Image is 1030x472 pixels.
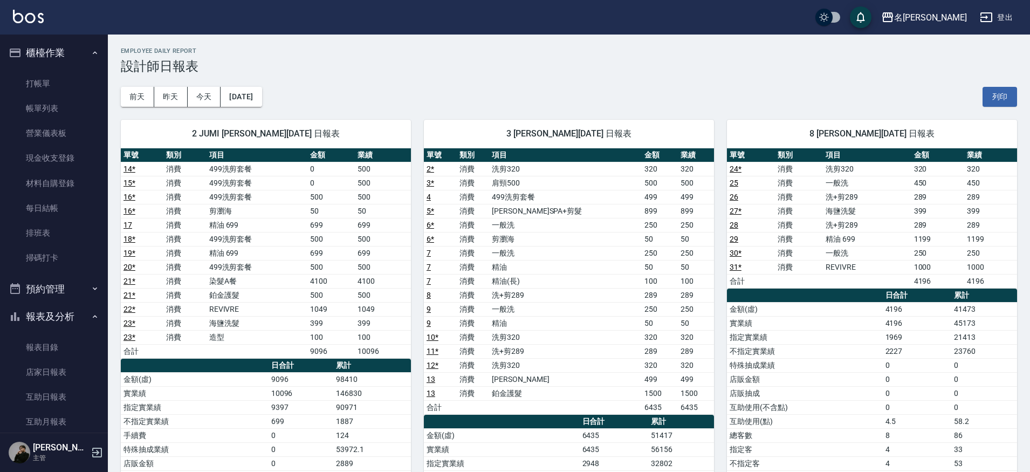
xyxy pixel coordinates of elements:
td: 699 [355,246,411,260]
a: 排班表 [4,221,104,245]
td: 互助使用(不含點) [727,400,883,414]
td: 4 [883,456,951,470]
th: 累計 [951,289,1017,303]
td: 消費 [457,302,490,316]
td: 699 [355,218,411,232]
td: 289 [911,218,964,232]
td: 特殊抽成業績 [727,358,883,372]
td: 399 [911,204,964,218]
button: 昨天 [154,87,188,107]
td: 消費 [775,204,823,218]
span: 3 [PERSON_NAME][DATE] 日報表 [437,128,701,139]
td: 1049 [355,302,411,316]
a: 9 [427,305,431,313]
th: 金額 [307,148,355,162]
td: 4196 [883,316,951,330]
td: 不指定實業績 [727,344,883,358]
table: a dense table [121,148,411,359]
button: 報表及分析 [4,303,104,331]
a: 25 [730,179,738,187]
td: 2889 [333,456,411,470]
td: 500 [678,176,714,190]
td: 0 [883,372,951,386]
td: 剪瀏海 [207,204,308,218]
td: 21413 [951,330,1017,344]
td: 精油 699 [207,246,308,260]
th: 日合計 [580,415,648,429]
td: 店販金額 [121,456,269,470]
td: 9096 [307,344,355,358]
td: 1887 [333,414,411,428]
a: 現金收支登錄 [4,146,104,170]
a: 店家日報表 [4,360,104,385]
td: 320 [642,162,678,176]
td: 53 [951,456,1017,470]
th: 日合計 [883,289,951,303]
th: 單號 [121,148,163,162]
td: 320 [678,358,714,372]
a: 13 [427,375,435,384]
button: 前天 [121,87,154,107]
td: 洗剪320 [489,358,642,372]
th: 金額 [642,148,678,162]
td: 4196 [964,274,1017,288]
th: 累計 [333,359,411,373]
th: 單號 [727,148,775,162]
img: Logo [13,10,44,23]
td: 金額(虛) [121,372,269,386]
td: 250 [678,246,714,260]
a: 掃碼打卡 [4,245,104,270]
th: 日合計 [269,359,334,373]
td: 699 [307,246,355,260]
td: 1969 [883,330,951,344]
td: 500 [355,288,411,302]
td: 0 [269,428,334,442]
a: 打帳單 [4,71,104,96]
td: 399 [964,204,1017,218]
td: 100 [307,330,355,344]
td: 399 [355,316,411,330]
td: 289 [964,190,1017,204]
td: 250 [678,302,714,316]
td: 1500 [678,386,714,400]
td: 90971 [333,400,411,414]
th: 業績 [964,148,1017,162]
td: 0 [951,386,1017,400]
td: 1199 [911,232,964,246]
td: 肩頸500 [489,176,642,190]
th: 業績 [355,148,411,162]
td: 10096 [269,386,334,400]
td: 精油 699 [207,218,308,232]
td: 9096 [269,372,334,386]
td: 洗+剪289 [489,288,642,302]
td: 450 [911,176,964,190]
td: 精油 [489,316,642,330]
td: 2948 [580,456,648,470]
td: 消費 [163,204,206,218]
td: 50 [678,232,714,246]
a: 9 [427,319,431,327]
td: 鉑金護髮 [489,386,642,400]
a: 26 [730,193,738,201]
td: 實業績 [424,442,580,456]
a: 13 [427,389,435,398]
td: 一般洗 [823,246,911,260]
td: 6435 [580,428,648,442]
td: 320 [964,162,1017,176]
td: 699 [269,414,334,428]
td: 9397 [269,400,334,414]
button: 櫃檯作業 [4,39,104,67]
td: 50 [642,232,678,246]
td: 500 [355,190,411,204]
td: 洗+剪289 [823,218,911,232]
td: 499 [642,190,678,204]
td: 399 [307,316,355,330]
td: 指定實業績 [424,456,580,470]
td: 100 [355,330,411,344]
td: 6435 [580,442,648,456]
td: 41473 [951,302,1017,316]
td: 500 [355,176,411,190]
td: 造型 [207,330,308,344]
td: 124 [333,428,411,442]
td: 消費 [457,260,490,274]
